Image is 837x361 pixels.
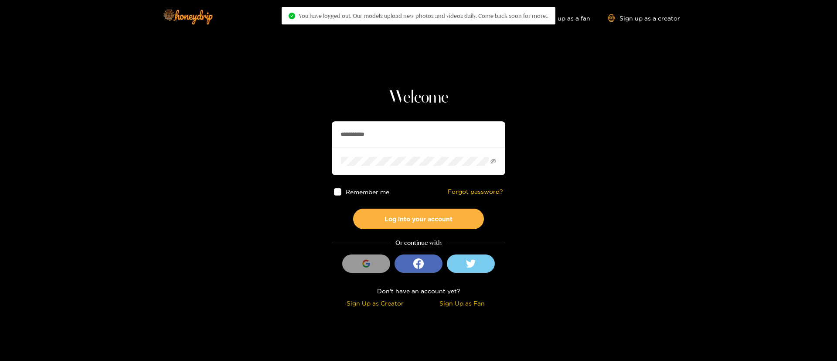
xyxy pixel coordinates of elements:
h1: Welcome [332,87,505,108]
div: Or continue with [332,238,505,248]
span: check-circle [289,13,295,19]
span: You have logged out. Our models upload new photos and videos daily. Come back soon for more.. [299,12,548,19]
button: Log into your account [353,209,484,229]
div: Sign Up as Fan [421,298,503,308]
div: Sign Up as Creator [334,298,416,308]
a: Forgot password? [448,188,503,196]
span: Remember me [346,189,389,195]
span: eye-invisible [490,158,496,164]
a: Sign up as a fan [531,14,590,22]
a: Sign up as a creator [608,14,680,22]
div: Don't have an account yet? [332,286,505,296]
